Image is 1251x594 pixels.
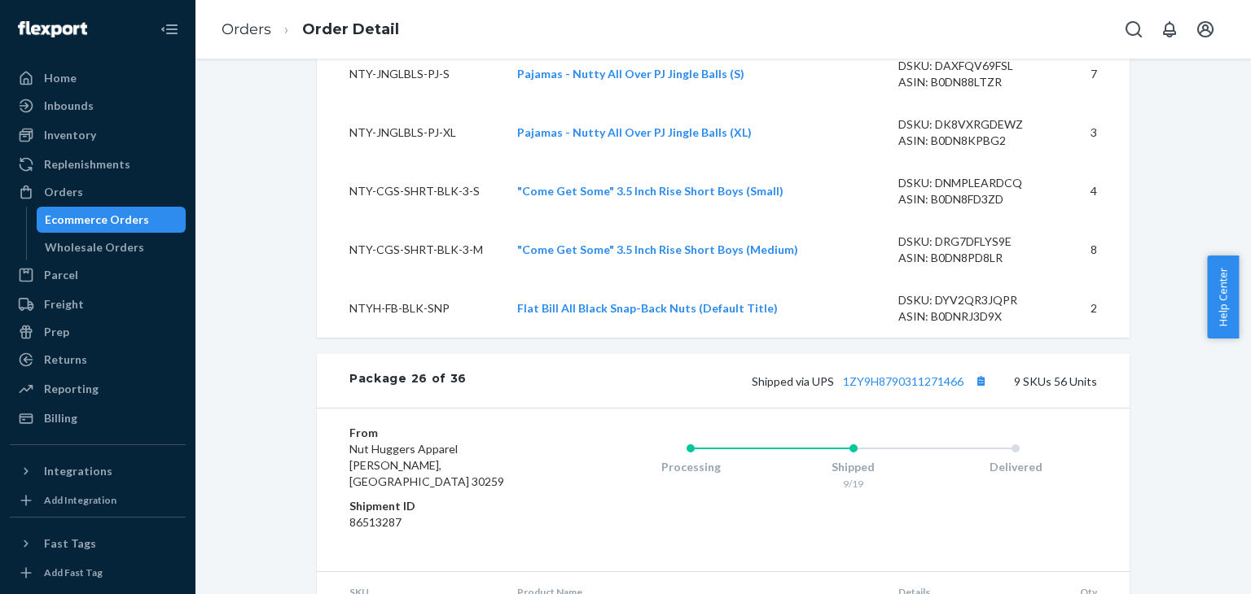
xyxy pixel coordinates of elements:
a: Replenishments [10,151,186,177]
a: Ecommerce Orders [37,207,187,233]
dt: Shipment ID [349,498,544,514]
div: ASIN: B0DN88LTZR [898,74,1051,90]
a: Freight [10,291,186,317]
a: Parcel [10,262,186,288]
dd: 86513287 [349,514,544,531]
a: Orders [10,179,186,205]
td: NTY-JNGLBLS-PJ-S [317,45,504,103]
dt: From [349,425,544,441]
button: Integrations [10,458,186,484]
button: Help Center [1207,256,1239,338]
td: NTY-CGS-SHRT-BLK-3-S [317,162,504,221]
div: 9 SKUs 56 Units [467,370,1097,391]
div: ASIN: B0DN8PD8LR [898,250,1051,266]
a: Prep [10,319,186,345]
span: Support [33,11,91,26]
a: Billing [10,405,186,431]
div: Delivered [934,459,1097,475]
div: Fast Tags [44,535,96,552]
div: Integrations [44,463,112,479]
a: Pajamas - Nutty All Over PJ Jingle Balls (S) [517,67,744,81]
a: 1ZY9H8790311271466 [843,374,963,388]
a: "Come Get Some" 3.5 Inch Rise Short Boys (Small) [517,184,784,198]
div: DSKU: DAXFQV69FSL [898,58,1051,74]
td: NTYH-FB-BLK-SNP [317,279,504,338]
div: Home [44,70,77,86]
div: Freight [44,296,84,312]
div: Replenishments [44,156,130,173]
a: Orders [222,20,271,38]
a: Add Integration [10,491,186,510]
div: Reporting [44,381,99,397]
div: ASIN: B0DN8FD3ZD [898,191,1051,207]
span: Shipped via UPS [752,374,991,388]
div: 9/19 [772,477,935,491]
button: Close Navigation [153,13,186,46]
a: Pajamas - Nutty All Over PJ Jingle Balls (XL) [517,125,752,139]
a: Home [10,65,186,91]
a: Order Detail [302,20,399,38]
a: Returns [10,347,186,373]
button: Open Search Box [1117,13,1150,46]
div: ASIN: B0DN8KPBG2 [898,133,1051,149]
td: 7 [1064,45,1130,103]
div: Billing [44,410,77,426]
div: Package 26 of 36 [349,370,467,391]
a: Inbounds [10,93,186,119]
div: Wholesale Orders [45,239,144,256]
td: 4 [1064,162,1130,221]
td: 3 [1064,103,1130,162]
div: Ecommerce Orders [45,212,149,228]
a: "Come Get Some" 3.5 Inch Rise Short Boys (Medium) [517,242,798,256]
div: Returns [44,352,87,368]
img: Flexport logo [18,21,87,37]
a: Reporting [10,376,186,402]
ol: breadcrumbs [208,6,412,54]
div: Add Fast Tag [44,566,103,579]
button: Open notifications [1153,13,1186,46]
div: DSKU: DYV2QR3JQPR [898,292,1051,308]
a: Wholesale Orders [37,234,187,260]
div: Orders [44,184,83,200]
div: Parcel [44,267,78,283]
a: Flat Bill All Black Snap-Back Nuts (Default Title) [517,301,778,315]
td: NTY-JNGLBLS-PJ-XL [317,103,504,162]
button: Open account menu [1189,13,1222,46]
a: Inventory [10,122,186,148]
div: Shipped [772,459,935,475]
button: Copy tracking number [970,370,991,391]
div: Add Integration [44,493,116,507]
a: Add Fast Tag [10,563,186,583]
td: NTY-CGS-SHRT-BLK-3-M [317,221,504,279]
td: 2 [1064,279,1130,338]
div: Inbounds [44,98,94,114]
span: Nut Huggers Apparel [PERSON_NAME], [GEOGRAPHIC_DATA] 30259 [349,442,504,488]
button: Fast Tags [10,531,186,557]
td: 8 [1064,221,1130,279]
div: DSKU: DNMPLEARDCQ [898,175,1051,191]
div: ASIN: B0DNRJ3D9X [898,308,1051,325]
div: DSKU: DRG7DFLYS9E [898,234,1051,250]
div: Inventory [44,127,96,143]
div: DSKU: DK8VXRGDEWZ [898,116,1051,133]
div: Processing [609,459,772,475]
div: Prep [44,324,69,340]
